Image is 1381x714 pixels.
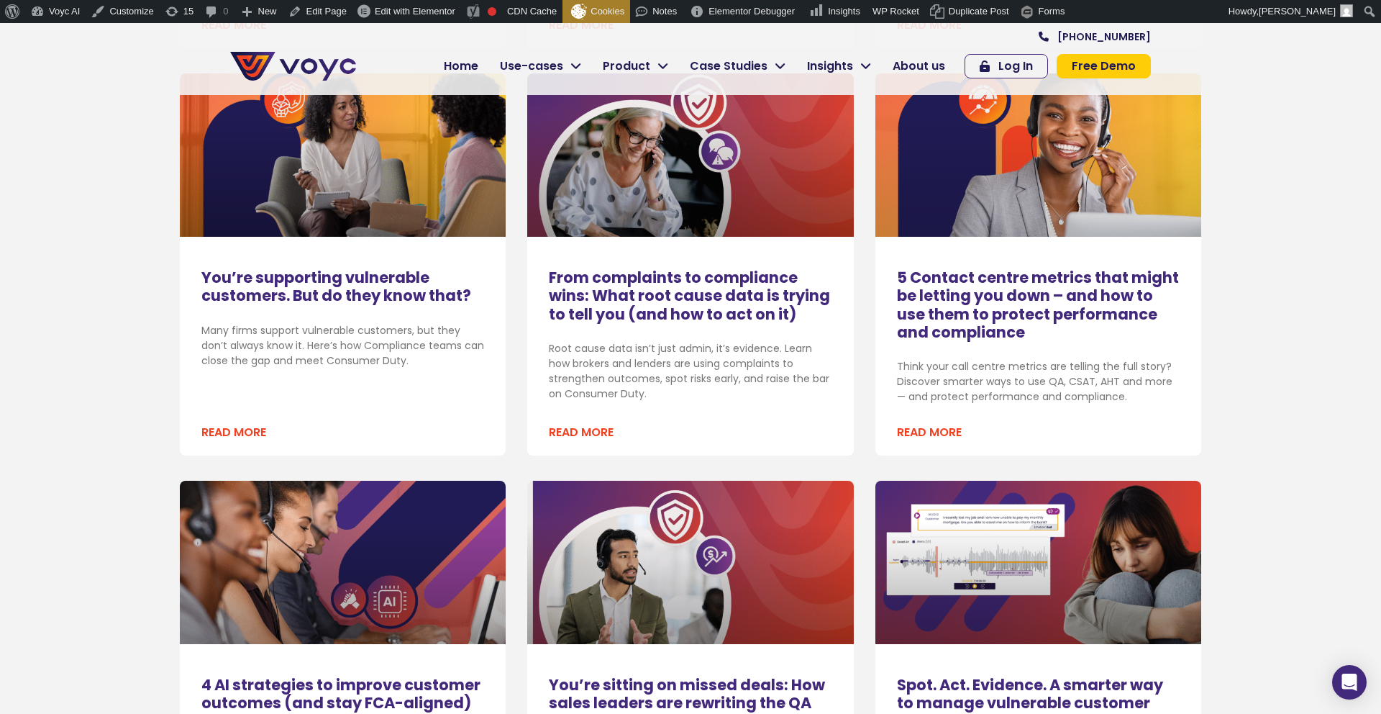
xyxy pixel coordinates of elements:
span: Insights [807,58,853,75]
span: Free Demo [1072,60,1136,72]
div: Focus keyphrase not set [488,7,496,16]
p: Many firms support vulnerable customers, but they don’t always know it. Here’s how Compliance tea... [201,323,484,369]
span: About us [893,58,945,75]
a: Salesman at a call center [527,481,853,644]
a: Use-cases [489,52,592,81]
span: Insights [828,6,860,17]
span: Home [444,58,478,75]
img: voyc-full-logo [230,52,356,81]
a: Case Studies [679,52,796,81]
a: Insights [796,52,882,81]
a: About us [882,52,956,81]
a: Read more about You’re supporting vulnerable customers. But do they know that? [201,424,266,441]
a: Read more about 5 Contact centre metrics that might be letting you down – and how to use them to ... [897,424,962,441]
span: Product [603,58,650,75]
span: [PERSON_NAME] [1259,6,1336,17]
span: Use-cases [500,58,563,75]
span: Case Studies [690,58,767,75]
span: [PHONE_NUMBER] [1057,32,1151,42]
a: Free Demo [1057,54,1151,78]
p: Root cause data isn’t just admin, it’s evidence. Learn how brokers and lenders are using complain... [549,341,831,402]
div: Open Intercom Messenger [1332,665,1367,700]
a: [PHONE_NUMBER] [1039,32,1151,42]
a: woman talking to another woman in a therapy session [180,73,506,237]
p: Think your call centre metrics are telling the full story? Discover smarter ways to use QA, CSAT,... [897,359,1180,405]
a: Log In [965,54,1048,78]
a: From complaints to compliance wins: What root cause data is trying to tell you (and how to act on... [549,267,830,324]
a: three people working in a call center [180,481,506,644]
a: Home [433,52,489,81]
span: Edit with Elementor [375,6,455,17]
a: You’re supporting vulnerable customers. But do they know that? [201,267,471,306]
a: Product [592,52,679,81]
span: Log In [998,60,1033,72]
a: 4 AI strategies to improve customer outcomes (and stay FCA-aligned) [201,674,480,713]
a: happy woman working in a call center [875,73,1201,237]
a: Read more about From complaints to compliance wins: What root cause data is trying to tell you (a... [549,424,614,441]
a: 5 Contact centre metrics that might be letting you down – and how to use them to protect performa... [897,267,1179,343]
